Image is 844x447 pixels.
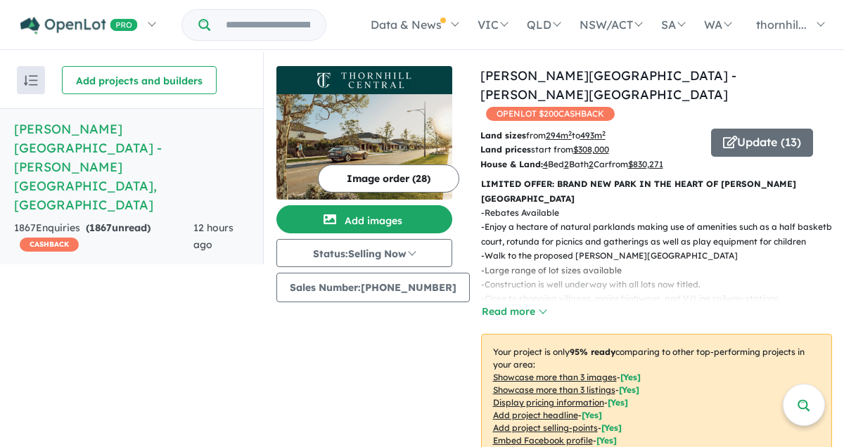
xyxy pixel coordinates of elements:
[493,410,578,420] u: Add project headline
[480,157,701,171] p: Bed Bath Car from
[481,292,843,306] p: - Close to shopping villages, major highways, and V/Line railway stations
[493,435,593,446] u: Embed Facebook profile
[89,221,112,234] span: 1867
[608,397,628,408] span: [ Yes ]
[481,220,843,249] p: - Enjoy a hectare of natural parklands making use of amenities such as a half basketball court, r...
[582,410,602,420] span: [ Yes ]
[276,66,452,200] a: Thornhill Central Estate - Thornhill Park LogoThornhill Central Estate - Thornhill Park
[86,221,151,234] strong: ( unread)
[619,384,639,395] span: [ Yes ]
[62,66,217,94] button: Add projects and builders
[596,435,617,446] span: [ Yes ]
[573,144,609,155] u: $ 308,000
[493,384,615,395] u: Showcase more than 3 listings
[628,159,663,169] u: $ 830,271
[493,422,598,433] u: Add project selling-points
[564,159,569,169] u: 2
[24,75,38,86] img: sort.svg
[480,144,531,155] b: Land prices
[276,94,452,200] img: Thornhill Central Estate - Thornhill Park
[14,119,249,214] h5: [PERSON_NAME][GEOGRAPHIC_DATA] - [PERSON_NAME][GEOGRAPHIC_DATA] , [GEOGRAPHIC_DATA]
[568,129,572,137] sup: 2
[481,249,843,263] p: - Walk to the proposed [PERSON_NAME][GEOGRAPHIC_DATA]
[480,129,701,143] p: from
[589,159,594,169] u: 2
[20,17,138,34] img: Openlot PRO Logo White
[480,143,701,157] p: start from
[493,372,617,382] u: Showcase more than 3 images
[480,159,543,169] b: House & Land:
[318,164,459,193] button: Image order (28)
[213,10,323,40] input: Try estate name, suburb, builder or developer
[543,159,548,169] u: 4
[711,129,813,157] button: Update (13)
[481,177,832,206] p: LIMITED OFFER: BRAND NEW PARK IN THE HEART OF [PERSON_NAME][GEOGRAPHIC_DATA]
[756,18,807,32] span: thornhil...
[480,67,736,103] a: [PERSON_NAME][GEOGRAPHIC_DATA] - [PERSON_NAME][GEOGRAPHIC_DATA]
[570,346,615,357] b: 95 % ready
[14,220,193,254] div: 1867 Enquir ies
[276,239,452,267] button: Status:Selling Now
[580,130,606,141] u: 493 m
[546,130,572,141] u: 294 m
[481,264,843,278] p: - Large range of lot sizes available
[601,422,622,433] span: [ Yes ]
[282,72,447,89] img: Thornhill Central Estate - Thornhill Park Logo
[602,129,606,137] sup: 2
[481,206,843,220] p: - Rebates Available
[480,130,526,141] b: Land sizes
[620,372,641,382] span: [ Yes ]
[276,205,452,233] button: Add images
[572,130,606,141] span: to
[193,221,234,251] span: 12 hours ago
[493,397,604,408] u: Display pricing information
[276,273,470,302] button: Sales Number:[PHONE_NUMBER]
[486,107,615,121] span: OPENLOT $ 200 CASHBACK
[481,304,547,320] button: Read more
[481,278,843,292] p: - Construction is well underway with all lots now titled.
[20,238,79,252] span: CASHBACK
